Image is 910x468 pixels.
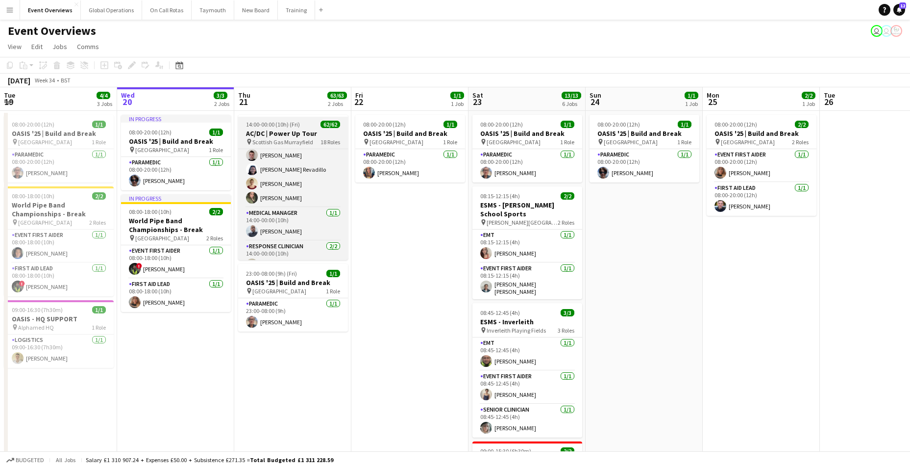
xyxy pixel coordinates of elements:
span: 08:00-20:00 (12h) [714,121,757,128]
button: Budgeted [5,455,46,466]
span: Inverleith Playing Fields [487,327,546,334]
app-job-card: 09:00-16:30 (7h30m)1/1OASIS - HQ SUPPORT Alphamed HQ1 RoleLogistics1/109:00-16:30 (7h30m)[PERSON_... [4,300,114,368]
app-job-card: 14:00-00:00 (10h) (Fri)62/62AC/DC | Power Up Tour Scottish Gas Murrayfield18 Roles[PERSON_NAME]Ev... [238,115,348,260]
h3: World Pipe Band Championships - Break [121,216,231,234]
span: View [8,42,22,51]
span: [GEOGRAPHIC_DATA] [135,234,189,242]
span: 08:45-12:45 (4h) [480,309,520,316]
app-job-card: 08:00-20:00 (12h)1/1OASIS '25 | Build and Break [GEOGRAPHIC_DATA]1 RoleParamedic1/108:00-20:00 (1... [4,115,114,182]
span: 08:00-20:00 (12h) [12,121,54,128]
app-card-role: First Aid Lead1/108:00-18:00 (10h)![PERSON_NAME] [4,263,114,296]
a: View [4,40,25,53]
span: 3/3 [561,309,574,316]
span: 12 [899,2,906,9]
span: 08:00-20:00 (12h) [597,121,640,128]
span: 1/1 [450,92,464,99]
span: 2/2 [795,121,809,128]
span: [GEOGRAPHIC_DATA] [18,219,72,226]
span: 1/1 [561,121,574,128]
span: [GEOGRAPHIC_DATA] [487,138,541,146]
span: Scottish Gas Murrayfield [252,138,313,146]
app-job-card: 08:00-20:00 (12h)2/2OASIS '25 | Build and Break [GEOGRAPHIC_DATA]2 RolesEvent First Aider1/108:00... [707,115,816,216]
h3: World Pipe Band Championships - Break [4,201,114,218]
app-card-role: Paramedic1/108:00-20:00 (12h)[PERSON_NAME] [472,149,582,182]
div: In progress [121,194,231,202]
span: ! [19,281,25,286]
span: 24 [588,96,601,107]
a: Comms [73,40,103,53]
app-card-role: First Aid Lead1/108:00-18:00 (10h)[PERSON_NAME] [121,279,231,312]
span: 13/13 [562,92,581,99]
span: 2/2 [561,192,574,200]
button: Training [278,0,315,20]
span: Wed [121,91,135,100]
a: 12 [893,4,905,16]
span: 09:00-16:30 (7h30m) [12,306,63,313]
app-card-role: Senior Clinician1/108:45-12:45 (4h)[PERSON_NAME] [472,404,582,438]
span: 1 Role [92,324,106,331]
div: 3 Jobs [97,100,112,107]
span: 08:00-18:00 (10h) [12,192,54,200]
h3: ESMS - Inverleith [472,317,582,326]
app-card-role: Medical Manager1/114:00-00:00 (10h)[PERSON_NAME] [238,208,348,241]
span: [PERSON_NAME][GEOGRAPHIC_DATA] [487,219,558,226]
span: Sun [590,91,601,100]
app-card-role: Event First Aider1/108:45-12:45 (4h)[PERSON_NAME] [472,371,582,404]
span: 63/63 [327,92,347,99]
div: 23:00-08:00 (9h) (Fri)1/1OASIS '25 | Build and Break [GEOGRAPHIC_DATA]1 RoleParamedic1/123:00-08:... [238,264,348,332]
span: Sat [472,91,483,100]
app-user-avatar: Jackie Tolland [871,25,883,37]
span: 26 [822,96,835,107]
button: Taymouth [192,0,234,20]
app-card-role: Event First Aider1/108:15-12:15 (4h)[PERSON_NAME] [PERSON_NAME] [472,263,582,299]
span: Tue [4,91,15,100]
div: 2 Jobs [214,100,229,107]
h3: OASIS '25 | Build and Break [590,129,699,138]
span: 3 Roles [558,327,574,334]
span: 1 Role [326,287,340,295]
span: 2/2 [209,208,223,215]
span: 1/1 [92,306,106,313]
span: 3/3 [214,92,227,99]
app-card-role: Paramedic1/108:00-20:00 (12h)[PERSON_NAME] [355,149,465,182]
a: Jobs [49,40,71,53]
span: [GEOGRAPHIC_DATA] [18,138,72,146]
span: 1/1 [92,121,106,128]
h1: Event Overviews [8,24,96,38]
app-card-role: Event First Aider1/108:00-20:00 (12h)[PERSON_NAME] [707,149,816,182]
span: 1/1 [326,270,340,277]
div: 1 Job [685,100,698,107]
span: 62/62 [320,121,340,128]
span: [GEOGRAPHIC_DATA] [252,287,306,295]
span: 1 Role [677,138,691,146]
h3: OASIS - HQ SUPPORT [4,314,114,323]
span: 09:00-15:30 (6h30m) [480,447,531,455]
span: 21 [237,96,250,107]
span: 08:00-18:00 (10h) [129,208,172,215]
span: 2/2 [802,92,815,99]
span: Total Budgeted £1 311 228.59 [250,456,333,464]
span: 1 Role [209,146,223,154]
span: 2 Roles [558,219,574,226]
div: 2 Jobs [328,100,346,107]
app-card-role: Paramedic1/123:00-08:00 (9h)[PERSON_NAME] [238,298,348,332]
span: Fri [355,91,363,100]
span: 08:00-20:00 (12h) [129,129,172,136]
app-card-role: Event First Aider1/108:00-18:00 (10h)![PERSON_NAME] [121,245,231,279]
h3: OASIS '25 | Build and Break [238,278,348,287]
app-job-card: 08:00-20:00 (12h)1/1OASIS '25 | Build and Break [GEOGRAPHIC_DATA]1 RoleParamedic1/108:00-20:00 (1... [472,115,582,182]
span: 1 Role [92,138,106,146]
h3: OASIS '25 | Build and Break [472,129,582,138]
div: In progress08:00-18:00 (10h)2/2World Pipe Band Championships - Break [GEOGRAPHIC_DATA]2 RolesEven... [121,194,231,312]
a: Edit [27,40,47,53]
div: Salary £1 310 907.24 + Expenses £50.00 + Subsistence £271.35 = [86,456,333,464]
app-user-avatar: Operations Manager [890,25,902,37]
div: 1 Job [802,100,815,107]
span: Budgeted [16,457,44,464]
span: 2/2 [561,447,574,455]
button: Event Overviews [20,0,81,20]
span: 19 [2,96,15,107]
span: 1/1 [685,92,698,99]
